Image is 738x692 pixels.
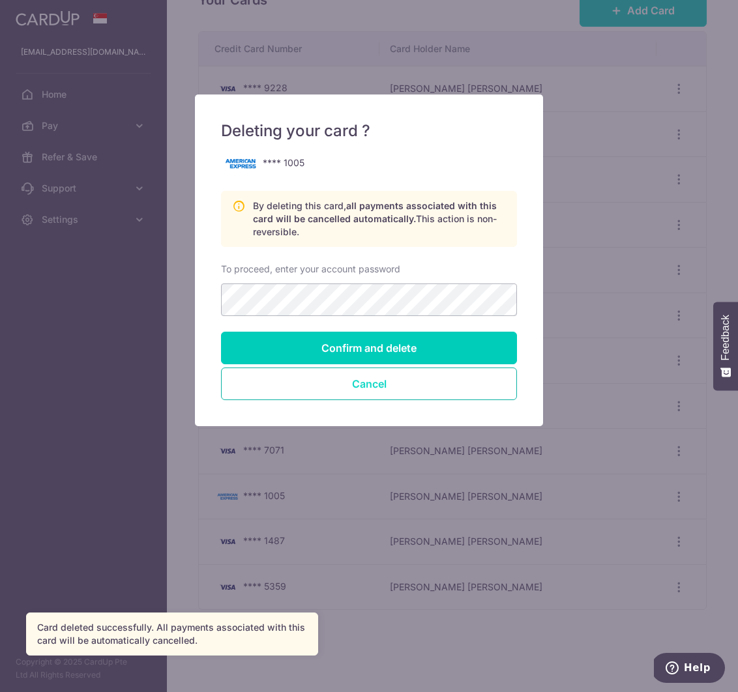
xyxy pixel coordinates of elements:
[221,368,517,400] button: Close
[37,621,307,647] div: Card deleted successfully. All payments associated with this card will be automatically cancelled.
[221,152,260,175] img: american-express-99da24742671d2b4317bf30ac60913936ba1764815fed03d0d6430f00f173f87.png
[253,200,497,224] span: all payments associated with this card will be cancelled automatically.
[221,121,517,141] h5: Deleting your card ?
[654,653,725,685] iframe: Opens a widget where you can find more information
[720,315,731,360] span: Feedback
[221,332,517,364] input: Confirm and delete
[253,199,506,238] p: By deleting this card, This action is non-reversible.
[713,302,738,390] button: Feedback - Show survey
[221,263,400,276] label: To proceed, enter your account password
